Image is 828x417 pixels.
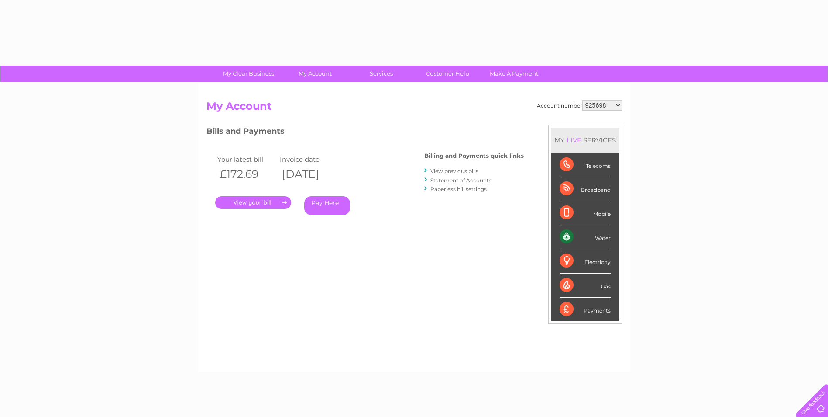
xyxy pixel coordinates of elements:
[430,177,491,184] a: Statement of Accounts
[565,136,583,144] div: LIVE
[215,153,278,165] td: Your latest bill
[478,66,550,82] a: Make A Payment
[537,100,622,111] div: Account number
[213,66,285,82] a: My Clear Business
[424,153,524,159] h4: Billing and Payments quick links
[560,249,611,273] div: Electricity
[560,274,611,298] div: Gas
[412,66,484,82] a: Customer Help
[279,66,351,82] a: My Account
[206,100,622,117] h2: My Account
[215,165,278,183] th: £172.69
[560,225,611,249] div: Water
[345,66,417,82] a: Services
[560,201,611,225] div: Mobile
[278,153,340,165] td: Invoice date
[430,186,487,192] a: Paperless bill settings
[430,168,478,174] a: View previous bills
[304,196,350,215] a: Pay Here
[560,298,611,321] div: Payments
[278,165,340,183] th: [DATE]
[215,196,291,209] a: .
[560,177,611,201] div: Broadband
[560,153,611,177] div: Telecoms
[206,125,524,140] h3: Bills and Payments
[551,128,619,153] div: MY SERVICES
